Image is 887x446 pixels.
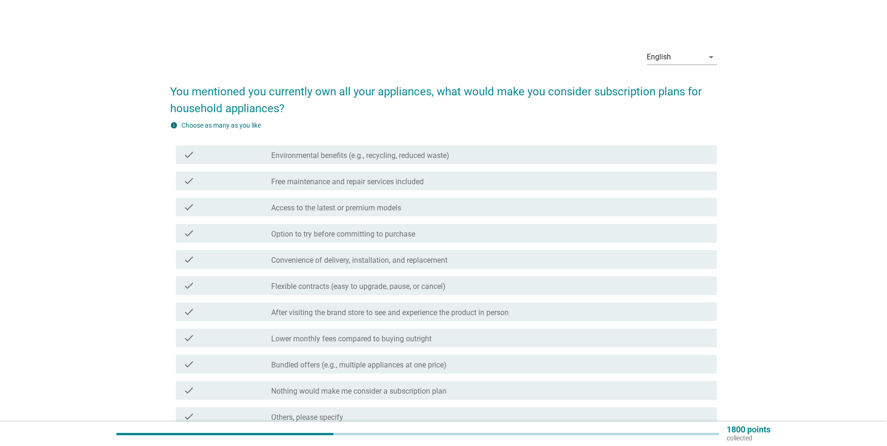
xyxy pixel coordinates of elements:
p: collected [727,434,771,442]
i: check [183,228,195,239]
i: arrow_drop_down [706,51,717,63]
label: After visiting the brand store to see and experience the product in person [271,308,509,317]
label: Others, please specify [271,413,343,422]
label: Lower monthly fees compared to buying outright [271,334,432,344]
i: check [183,175,195,187]
i: check [183,332,195,344]
label: Choose as many as you like [181,122,261,129]
label: Environmental benefits (e.g., recycling, reduced waste) [271,151,449,160]
i: check [183,359,195,370]
i: check [183,201,195,213]
label: Access to the latest or premium models [271,203,401,213]
label: Flexible contracts (easy to upgrade, pause, or cancel) [271,282,446,291]
label: Option to try before committing to purchase [271,230,415,239]
div: English [647,53,671,61]
i: check [183,306,195,317]
label: Bundled offers (e.g., multiple appliances at one price) [271,360,447,370]
i: check [183,411,195,422]
label: Nothing would make me consider a subscription plan [271,387,447,396]
i: check [183,254,195,265]
label: Free maintenance and repair services included [271,177,424,187]
i: info [170,122,178,129]
i: check [183,280,195,291]
p: 1800 points [727,425,771,434]
label: Convenience of delivery, installation, and replacement [271,256,447,265]
i: check [183,149,195,160]
h2: You mentioned you currently own all your appliances, what would make you consider subscription pl... [170,74,717,117]
i: check [183,385,195,396]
